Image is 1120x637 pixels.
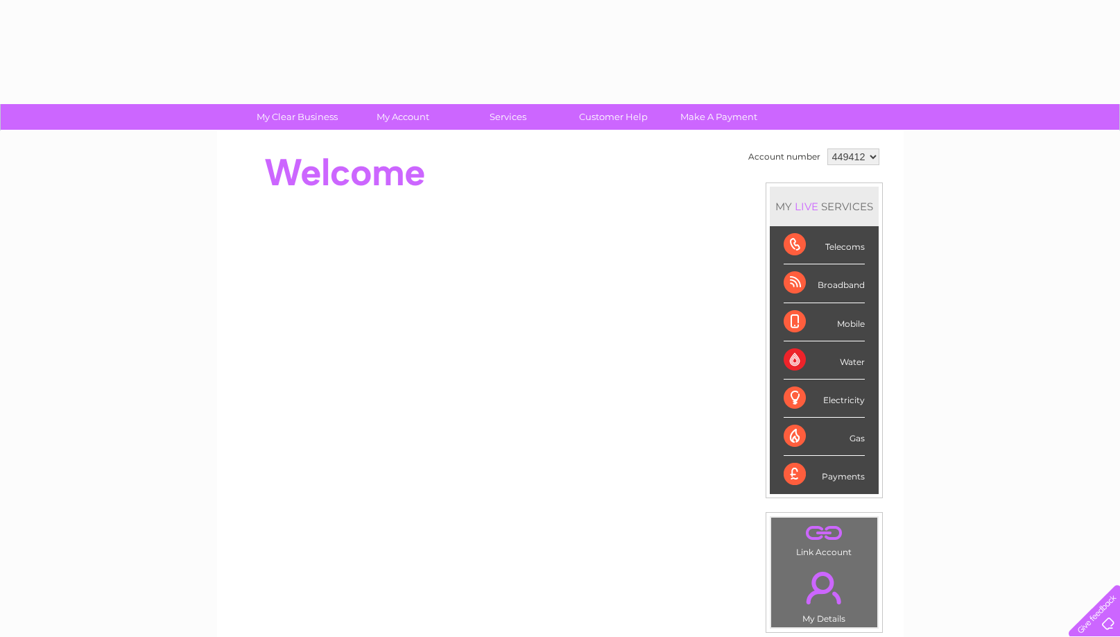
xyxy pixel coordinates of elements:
[662,104,776,130] a: Make A Payment
[240,104,354,130] a: My Clear Business
[784,341,865,380] div: Water
[775,563,874,612] a: .
[775,521,874,545] a: .
[745,145,824,169] td: Account number
[770,560,878,628] td: My Details
[784,226,865,264] div: Telecoms
[784,380,865,418] div: Electricity
[556,104,671,130] a: Customer Help
[784,264,865,303] div: Broadband
[770,187,879,226] div: MY SERVICES
[784,418,865,456] div: Gas
[784,456,865,493] div: Payments
[345,104,460,130] a: My Account
[451,104,565,130] a: Services
[792,200,821,213] div: LIVE
[784,303,865,341] div: Mobile
[770,517,878,561] td: Link Account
